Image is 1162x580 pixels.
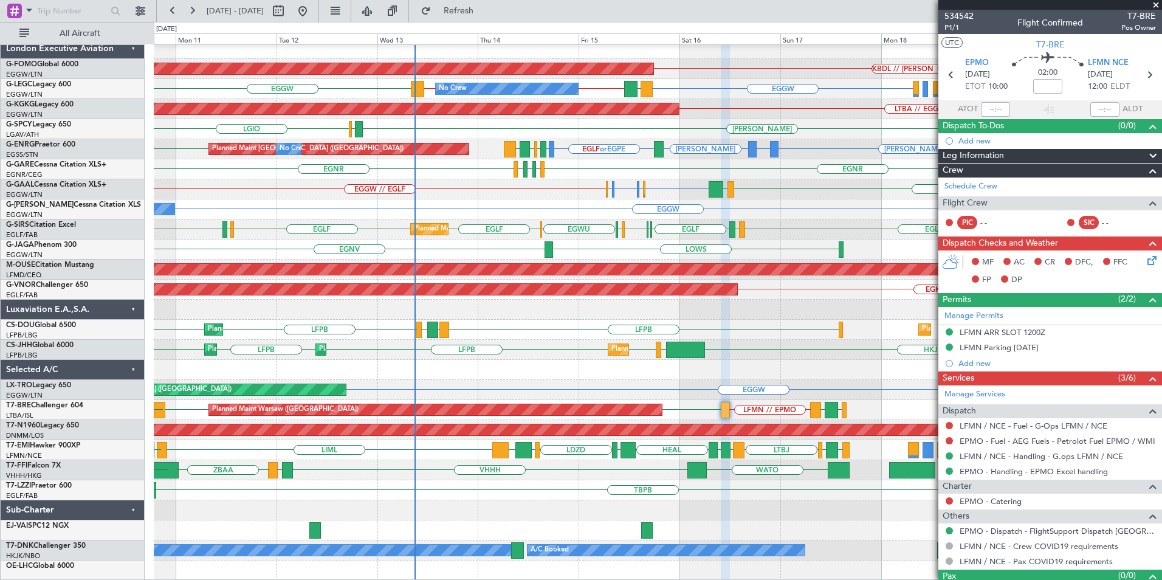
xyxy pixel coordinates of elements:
a: LX-TROLegacy 650 [6,382,71,389]
span: ETOT [965,81,985,93]
span: (2/2) [1118,292,1136,305]
a: EGGW/LTN [6,391,43,400]
span: Dispatch Checks and Weather [943,236,1058,250]
span: T7-FFI [6,462,27,469]
a: LFPB/LBG [6,331,38,340]
span: Leg Information [943,149,1004,163]
span: P1/1 [944,22,974,33]
a: EJ-VAISPC12 NGX [6,522,69,530]
div: A/C Booked [531,541,569,559]
a: G-VNORChallenger 650 [6,281,88,289]
div: Planned Maint [GEOGRAPHIC_DATA] ([GEOGRAPHIC_DATA]) [922,320,1113,339]
span: Flight Crew [943,196,988,210]
span: M-OUSE [6,261,35,269]
span: All Aircraft [32,29,128,38]
span: G-JAGA [6,241,34,249]
a: G-[PERSON_NAME]Cessna Citation XLS [6,201,141,209]
span: CR [1045,257,1055,269]
span: Dispatch [943,404,976,418]
div: Mon 18 [881,33,982,44]
input: --:-- [981,102,1010,117]
div: Planned Maint [GEOGRAPHIC_DATA] ([GEOGRAPHIC_DATA]) [611,340,803,359]
a: EGNR/CEG [6,170,43,179]
span: T7-N1960 [6,422,40,429]
div: SIC [1079,216,1099,229]
span: [DATE] - [DATE] [207,5,264,16]
div: Sat 16 [679,33,780,44]
div: Tue 12 [277,33,377,44]
div: Planned Maint [GEOGRAPHIC_DATA] ([GEOGRAPHIC_DATA]) [319,340,511,359]
a: LFMD/CEQ [6,271,41,280]
div: LFMN Parking [DATE] [960,342,1039,353]
a: Schedule Crew [944,181,997,193]
a: EPMO - Handling - EPMO Excel handling [960,466,1108,477]
span: EJ-VAIS [6,522,32,530]
a: LFMN / NCE - Handling - G.ops LFMN / NCE [960,451,1123,461]
a: EGSS/STN [6,150,38,159]
span: [DATE] [965,69,990,81]
span: Dispatch To-Dos [943,119,1004,133]
a: M-OUSECitation Mustang [6,261,94,269]
span: [DATE] [1088,69,1113,81]
a: T7-LZZIPraetor 600 [6,482,72,489]
span: T7-LZZI [6,482,31,489]
a: G-ENRGPraetor 600 [6,141,75,148]
div: Planned Maint [GEOGRAPHIC_DATA] ([GEOGRAPHIC_DATA]) [414,220,605,238]
span: ATOT [958,103,978,116]
a: EGGW/LTN [6,250,43,260]
span: G-ENRG [6,141,35,148]
a: G-GAALCessna Citation XLS+ [6,181,106,188]
span: Permits [943,293,971,307]
span: CS-DOU [6,322,35,329]
span: ELDT [1110,81,1130,93]
div: [DATE] [156,24,177,35]
div: Add new [958,358,1156,368]
a: G-KGKGLegacy 600 [6,101,74,108]
span: DFC, [1075,257,1093,269]
div: PIC [957,216,977,229]
a: LFMN / NCE - Pax COVID19 requirements [960,556,1113,567]
span: ALDT [1122,103,1143,116]
span: Refresh [433,7,484,15]
span: T7-EMI [6,442,30,449]
a: G-SIRSCitation Excel [6,221,76,229]
div: Planned Maint [GEOGRAPHIC_DATA] ([GEOGRAPHIC_DATA]) [212,140,404,158]
div: - - [980,217,1008,228]
span: T7-BRE [1121,10,1156,22]
span: 10:00 [988,81,1008,93]
span: AC [1014,257,1025,269]
span: FFC [1113,257,1127,269]
span: FP [982,274,991,286]
span: T7-DNK [6,542,33,550]
span: G-SPCY [6,121,32,128]
a: EPMO - Dispatch - FlightSupport Dispatch [GEOGRAPHIC_DATA] [960,526,1156,536]
span: T7-BRE [1036,38,1065,51]
div: Sun 17 [780,33,881,44]
div: - - [1102,217,1129,228]
a: G-JAGAPhenom 300 [6,241,77,249]
div: Fri 15 [579,33,679,44]
span: CS-JHH [6,342,32,349]
div: Mon 11 [176,33,277,44]
span: 534542 [944,10,974,22]
a: T7-N1960Legacy 650 [6,422,79,429]
button: All Aircraft [13,24,132,43]
a: EGGW/LTN [6,110,43,119]
div: Planned Maint Warsaw ([GEOGRAPHIC_DATA]) [212,401,359,419]
span: G-[PERSON_NAME] [6,201,74,209]
a: LTBA/ISL [6,411,33,420]
span: OE-LHC [6,562,33,570]
a: DNMM/LOS [6,431,44,440]
span: EPMO [965,57,989,69]
span: Charter [943,480,972,494]
a: CS-JHHGlobal 6000 [6,342,74,349]
button: Refresh [415,1,488,21]
span: G-GAAL [6,181,34,188]
a: T7-EMIHawker 900XP [6,442,80,449]
span: G-LEGC [6,81,32,88]
span: (0/0) [1118,119,1136,132]
span: T7-BRE [6,402,31,409]
a: LFMN / NCE - Fuel - G-Ops LFMN / NCE [960,421,1107,431]
span: G-VNOR [6,281,36,289]
button: UTC [941,37,963,48]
